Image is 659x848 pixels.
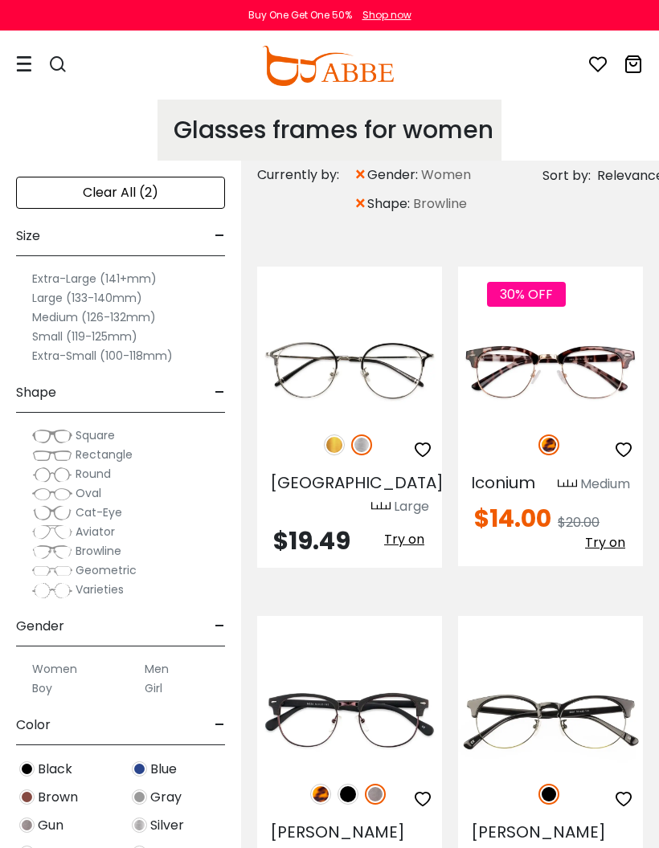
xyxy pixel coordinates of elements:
[367,194,413,214] span: shape:
[19,789,35,805] img: Brown
[76,543,121,559] span: Browline
[32,544,72,560] img: Browline.png
[132,761,147,777] img: Blue
[371,501,391,513] img: size ruler
[16,706,51,744] span: Color
[32,582,72,599] img: Varieties.png
[32,269,157,288] label: Extra-Large (141+mm)
[580,532,630,553] button: Try on
[150,816,184,835] span: Silver
[16,217,40,255] span: Size
[32,288,142,308] label: Large (133-140mm)
[367,165,421,185] span: gender:
[273,524,350,558] span: $19.49
[538,434,559,455] img: Leopard
[76,466,111,482] span: Round
[262,46,394,86] img: abbeglasses.com
[76,504,122,520] span: Cat-Eye
[32,659,77,679] label: Women
[354,8,411,22] a: Shop now
[76,562,137,578] span: Geometric
[558,479,577,491] img: size ruler
[19,761,35,777] img: Black
[76,581,124,597] span: Varieties
[76,427,115,443] span: Square
[38,816,63,835] span: Gun
[354,190,367,218] span: ×
[32,447,72,463] img: Rectangle.png
[338,784,358,805] img: Black
[248,8,352,22] div: Buy One Get One 50%
[324,434,345,455] img: Gold
[458,674,643,766] img: Black Luna - Combination,Metal,TR ,Adjust Nose Pads
[542,166,591,185] span: Sort by:
[362,8,411,22] div: Shop now
[270,821,405,843] span: [PERSON_NAME]
[76,446,133,463] span: Rectangle
[538,784,559,805] img: Black
[145,679,162,698] label: Girl
[150,760,177,779] span: Blue
[32,505,72,521] img: Cat-Eye.png
[76,524,115,540] span: Aviator
[458,324,643,417] img: Leopard Iconium - Combination,Metal,Plastic ,Adjust Nose Pads
[76,485,101,501] span: Oval
[270,471,444,494] span: [GEOGRAPHIC_DATA]
[585,533,625,552] span: Try on
[215,217,225,255] span: -
[145,659,169,679] label: Men
[379,529,429,550] button: Try on
[16,373,56,412] span: Shape
[474,501,551,536] span: $14.00
[487,282,566,307] span: 30% OFF
[257,674,442,766] img: Gun Chad - Combination,Metal,Plastic ,Adjust Nose Pads
[19,817,35,833] img: Gun
[421,165,471,185] span: Women
[132,789,147,805] img: Gray
[257,324,442,417] img: Silver Haiti - Metal ,Adjust Nose Pads
[413,194,467,214] span: Browline
[16,607,64,646] span: Gender
[38,788,78,807] span: Brown
[310,784,331,805] img: Leopard
[32,524,72,540] img: Aviator.png
[32,327,137,346] label: Small (119-125mm)
[580,475,630,494] div: Medium
[215,373,225,412] span: -
[32,486,72,502] img: Oval.png
[365,784,386,805] img: Gun
[32,308,156,327] label: Medium (126-132mm)
[394,497,429,516] div: Large
[384,530,424,548] span: Try on
[32,679,52,698] label: Boy
[150,788,182,807] span: Gray
[32,563,72,579] img: Geometric.png
[132,817,147,833] img: Silver
[257,161,354,190] div: Currently by:
[32,346,173,365] label: Extra-Small (100-118mm)
[471,471,535,494] span: Iconium
[351,434,372,455] img: Silver
[471,821,606,843] span: [PERSON_NAME]
[38,760,72,779] span: Black
[32,428,72,444] img: Square.png
[215,607,225,646] span: -
[215,706,225,744] span: -
[174,116,493,145] h1: Glasses frames for women
[32,467,72,483] img: Round.png
[558,513,600,532] span: $20.00
[354,161,367,190] span: ×
[16,177,225,209] div: Clear All (2)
